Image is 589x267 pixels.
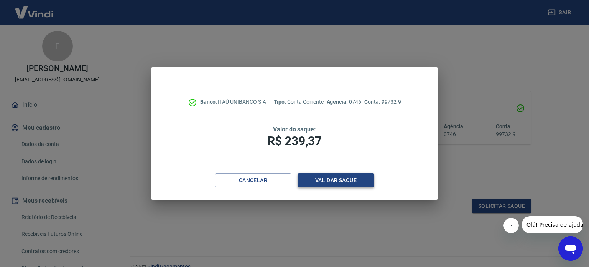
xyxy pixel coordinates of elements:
span: Conta: [364,99,382,105]
span: Banco: [200,99,218,105]
iframe: Fechar mensagem [503,218,519,233]
p: 99732-9 [364,98,401,106]
iframe: Botão para abrir a janela de mensagens [558,236,583,261]
span: Valor do saque: [273,126,316,133]
p: 0746 [327,98,361,106]
button: Validar saque [298,173,374,187]
button: Cancelar [215,173,291,187]
iframe: Mensagem da empresa [522,216,583,233]
p: ITAÚ UNIBANCO S.A. [200,98,268,106]
span: Agência: [327,99,349,105]
span: Olá! Precisa de ajuda? [5,5,64,12]
span: Tipo: [274,99,288,105]
span: R$ 239,37 [267,134,322,148]
p: Conta Corrente [274,98,324,106]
